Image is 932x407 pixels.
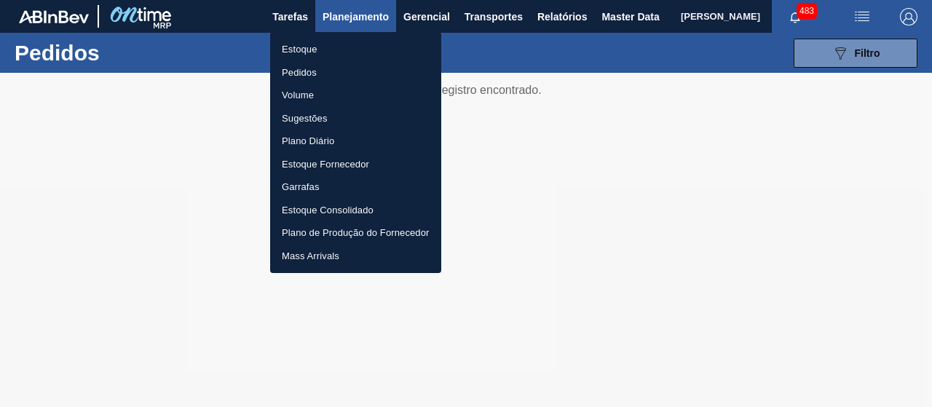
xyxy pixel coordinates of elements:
a: Plano Diário [270,130,441,153]
a: Garrafas [270,175,441,199]
a: Estoque [270,38,441,61]
a: Estoque Consolidado [270,199,441,222]
a: Mass Arrivals [270,245,441,268]
a: Volume [270,84,441,107]
a: Sugestões [270,107,441,130]
a: Pedidos [270,61,441,84]
a: Plano de Produção do Fornecedor [270,221,441,245]
a: Estoque Fornecedor [270,153,441,176]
